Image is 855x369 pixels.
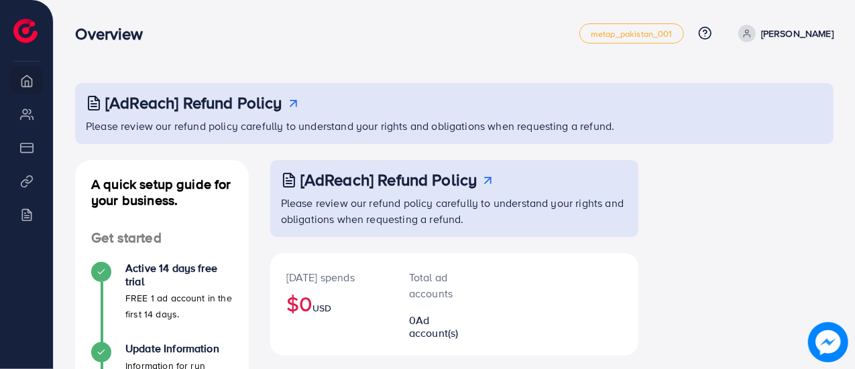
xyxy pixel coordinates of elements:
p: [DATE] spends [286,269,377,285]
a: [PERSON_NAME] [733,25,834,42]
h3: [AdReach] Refund Policy [105,93,282,113]
img: image [808,322,848,362]
h4: Active 14 days free trial [125,262,233,287]
h4: Get started [75,230,249,246]
span: USD [312,301,331,315]
h4: A quick setup guide for your business. [75,176,249,208]
h2: 0 [409,314,469,340]
img: logo [13,19,38,43]
span: metap_pakistan_001 [591,29,673,38]
a: metap_pakistan_001 [579,23,684,44]
h4: Update Information [125,342,233,355]
h3: Overview [75,24,154,44]
p: Total ad accounts [409,269,469,301]
h3: [AdReach] Refund Policy [300,170,477,190]
span: Ad account(s) [409,313,459,340]
h2: $0 [286,291,377,316]
li: Active 14 days free trial [75,262,249,342]
p: Please review our refund policy carefully to understand your rights and obligations when requesti... [281,195,631,227]
p: Please review our refund policy carefully to understand your rights and obligations when requesti... [86,118,825,134]
p: FREE 1 ad account in the first 14 days. [125,290,233,322]
p: [PERSON_NAME] [761,25,834,42]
